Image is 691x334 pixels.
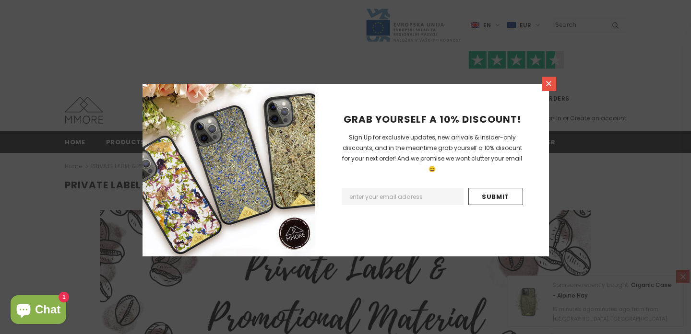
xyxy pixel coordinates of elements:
[8,295,69,326] inbox-online-store-chat: Shopify online store chat
[468,188,523,205] input: Submit
[542,77,556,91] a: Close
[344,113,521,126] span: GRAB YOURSELF A 10% DISCOUNT!
[342,133,522,173] span: Sign Up for exclusive updates, new arrivals & insider-only discounts, and in the meantime grab yo...
[342,188,464,205] input: Email Address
